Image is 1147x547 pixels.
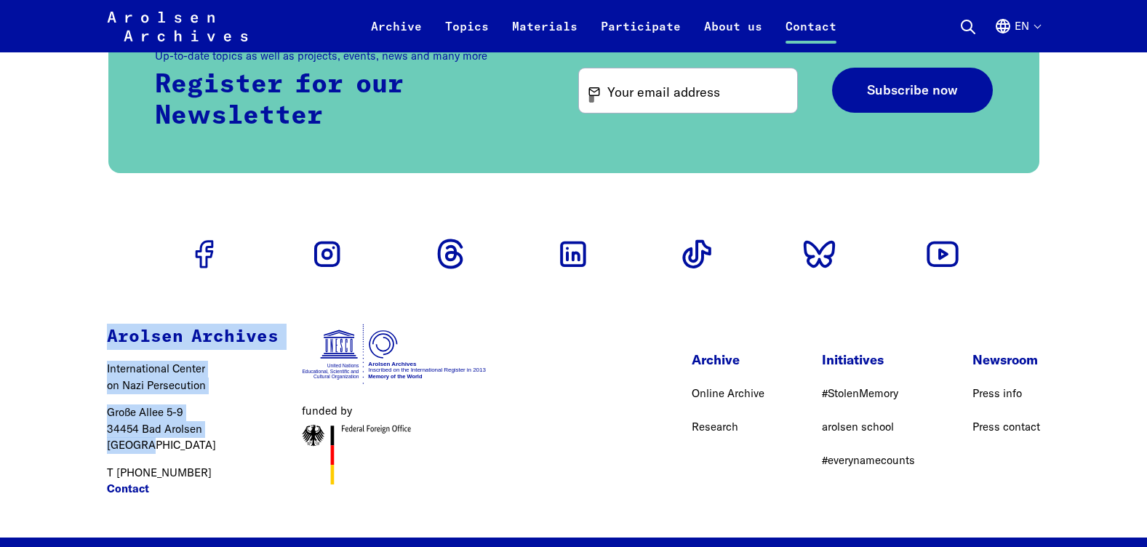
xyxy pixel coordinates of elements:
[972,350,1040,370] p: Newsroom
[427,231,473,277] a: Go to Threads profile
[500,17,589,52] a: Materials
[107,404,279,454] p: Große Allee 5-9 34454 Bad Arolsen [GEOGRAPHIC_DATA]
[302,403,487,420] figcaption: funded by
[107,328,279,346] strong: Arolsen Archives
[692,420,738,434] a: Research
[822,453,915,467] a: #everynamecounts
[589,17,692,52] a: Participate
[304,231,351,277] a: Go to Instagram profile
[972,386,1022,400] a: Press info
[692,386,764,400] a: Online Archive
[822,420,894,434] a: arolsen school
[796,231,843,277] a: Go to Bluesky profile
[433,17,500,52] a: Topics
[692,17,774,52] a: About us
[107,481,149,498] a: Contact
[550,231,596,277] a: Go to Linkedin profile
[107,361,279,394] p: International Center on Nazi Persecution
[972,420,1040,434] a: Press contact
[359,9,848,44] nav: Primary
[822,350,915,370] p: Initiatives
[692,350,1040,482] nav: Footer
[155,48,544,65] p: Up-to-date topics as well as projects, events, news and many more
[107,465,279,498] p: T [PHONE_NUMBER]
[155,70,544,132] p: Register for our Newsletter
[832,68,993,113] button: Subscribe now
[692,350,764,370] p: Archive
[359,17,433,52] a: Archive
[674,231,720,277] a: Go to Tiktok profile
[181,231,228,277] a: Go to Facebook profile
[919,231,966,277] a: Go to Youtube profile
[867,83,958,98] span: Subscribe now
[994,17,1040,52] button: English, language selection
[822,386,898,400] a: #StolenMemory
[774,17,848,52] a: Contact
